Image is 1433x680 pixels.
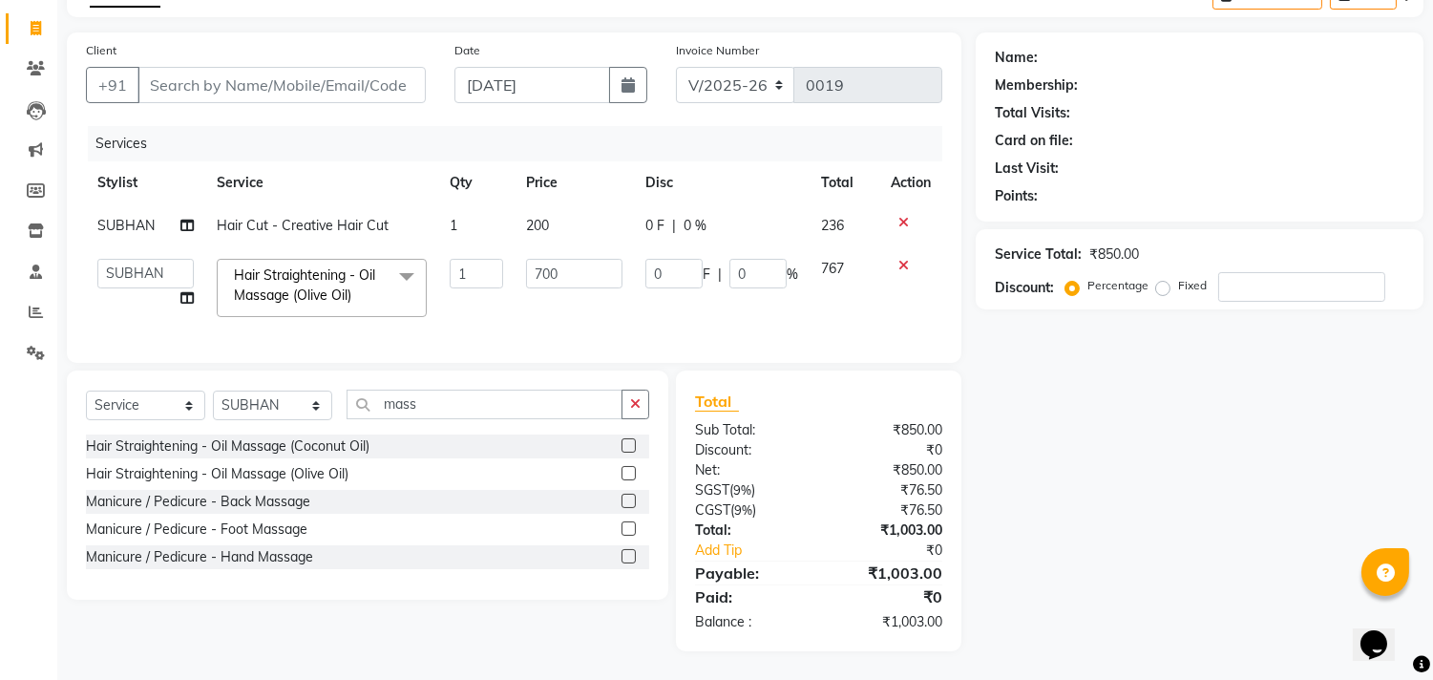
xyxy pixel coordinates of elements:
[86,492,310,512] div: Manicure / Pedicure - Back Massage
[995,159,1059,179] div: Last Visit:
[684,216,706,236] span: 0 %
[819,612,958,632] div: ₹1,003.00
[819,562,958,584] div: ₹1,003.00
[681,585,819,608] div: Paid:
[681,612,819,632] div: Balance :
[645,216,664,236] span: 0 F
[1087,277,1149,294] label: Percentage
[821,260,844,277] span: 767
[995,103,1070,123] div: Total Visits:
[438,161,515,204] th: Qty
[86,42,116,59] label: Client
[695,392,739,412] span: Total
[515,161,634,204] th: Price
[681,562,819,584] div: Payable:
[450,217,457,234] span: 1
[86,161,205,204] th: Stylist
[347,390,622,419] input: Search or Scan
[137,67,426,103] input: Search by Name/Mobile/Email/Code
[672,216,676,236] span: |
[681,541,842,561] a: Add Tip
[695,501,730,519] span: CGST
[88,126,957,161] div: Services
[86,436,369,457] div: Hair Straightening - Oil Massage (Coconut Oil)
[634,161,810,204] th: Disc
[86,547,313,567] div: Manicure / Pedicure - Hand Massage
[351,287,360,304] a: x
[718,265,722,285] span: |
[676,42,759,59] label: Invoice Number
[734,502,752,518] span: 9%
[681,440,819,460] div: Discount:
[703,265,710,285] span: F
[819,420,958,440] div: ₹850.00
[681,521,819,541] div: Total:
[819,460,958,480] div: ₹850.00
[787,265,798,285] span: %
[217,217,389,234] span: Hair Cut - Creative Hair Cut
[733,482,751,498] span: 9%
[842,541,958,561] div: ₹0
[879,161,942,204] th: Action
[234,266,375,304] span: Hair Straightening - Oil Massage (Olive Oil)
[97,217,155,234] span: SUBHAN
[819,585,958,608] div: ₹0
[819,480,958,500] div: ₹76.50
[1353,604,1414,661] iframe: chat widget
[205,161,438,204] th: Service
[819,500,958,521] div: ₹76.50
[86,67,139,103] button: +91
[995,75,1078,96] div: Membership:
[995,278,1054,298] div: Discount:
[995,244,1082,265] div: Service Total:
[819,440,958,460] div: ₹0
[1089,244,1139,265] div: ₹850.00
[681,480,819,500] div: ( )
[995,186,1038,206] div: Points:
[681,420,819,440] div: Sub Total:
[995,48,1038,68] div: Name:
[810,161,879,204] th: Total
[821,217,844,234] span: 236
[86,464,348,484] div: Hair Straightening - Oil Massage (Olive Oil)
[86,520,307,540] div: Manicure / Pedicure - Foot Massage
[819,521,958,541] div: ₹1,003.00
[454,42,480,59] label: Date
[681,500,819,521] div: ( )
[695,481,729,499] span: SGST
[1178,277,1207,294] label: Fixed
[995,131,1073,151] div: Card on file:
[681,460,819,480] div: Net:
[526,217,549,234] span: 200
